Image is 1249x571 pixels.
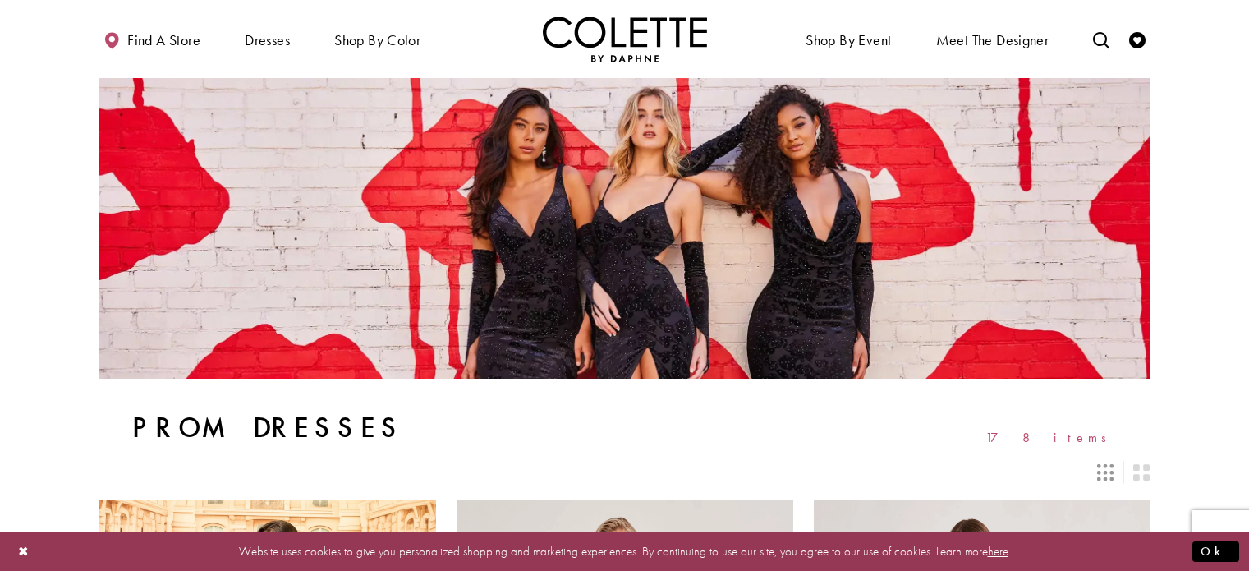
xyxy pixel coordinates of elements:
[806,32,891,48] span: Shop By Event
[801,16,895,62] span: Shop By Event
[245,32,290,48] span: Dresses
[241,16,294,62] span: Dresses
[543,16,707,62] a: Visit Home Page
[936,32,1049,48] span: Meet the designer
[10,537,38,566] button: Close Dialog
[1089,16,1114,62] a: Toggle search
[932,16,1054,62] a: Meet the designer
[985,431,1118,444] span: 178 items
[330,16,425,62] span: Shop by color
[988,543,1008,559] a: here
[1125,16,1150,62] a: Check Wishlist
[334,32,420,48] span: Shop by color
[1133,464,1150,481] span: Switch layout to 2 columns
[1192,541,1239,562] button: Submit Dialog
[90,454,1160,490] div: Layout Controls
[543,16,707,62] img: Colette by Daphne
[132,412,404,444] h1: Prom Dresses
[127,32,200,48] span: Find a store
[118,541,1131,563] p: Website uses cookies to give you personalized shopping and marketing experiences. By continuing t...
[1097,464,1114,481] span: Switch layout to 3 columns
[99,16,204,62] a: Find a store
